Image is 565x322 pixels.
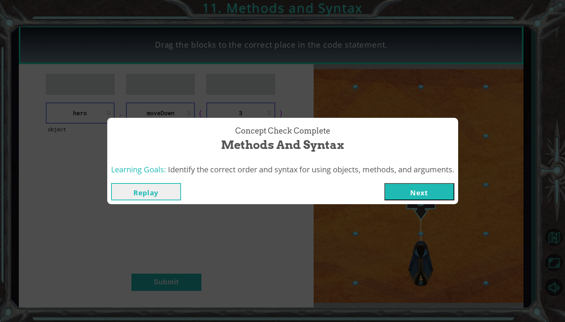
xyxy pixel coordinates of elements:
span: Concept Check Complete [235,125,330,137]
span: Learning Goals: [111,164,166,175]
button: Replay [111,183,181,200]
span: Methods and Syntax [221,137,344,153]
button: Next [384,183,454,200]
span: Identify the correct order and syntax for using objects, methods, and arguments. [168,164,454,175]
